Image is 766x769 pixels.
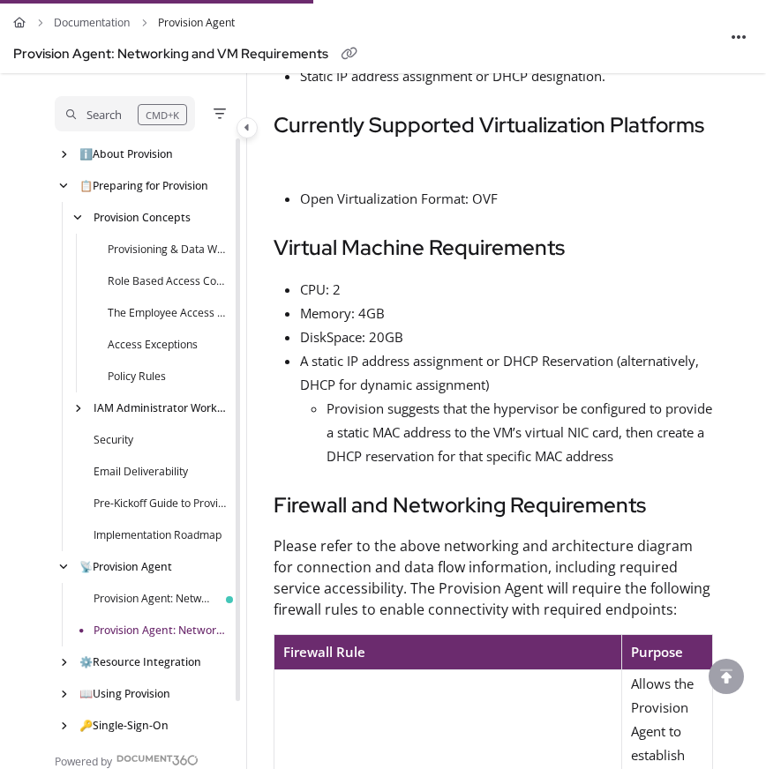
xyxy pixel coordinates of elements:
[237,117,258,138] button: Category toggle
[55,559,72,574] div: arrow
[79,686,93,701] span: 📖
[79,686,170,703] a: Using Provision
[79,559,93,574] span: 📡
[79,559,172,576] a: Provision Agent
[283,643,365,661] span: Firewall Rule
[274,109,713,173] h3: Currently Supported Virtualization Platforms
[94,464,188,481] a: Email Deliverability
[69,210,86,225] div: arrow
[79,654,93,669] span: ⚙️
[709,659,744,694] div: scroll to top
[55,654,72,669] div: arrow
[300,325,713,349] p: DiskSpace: 20GB
[300,349,713,397] p: A static IP address assignment or DHCP Reservation (alternatively, DHCP for dynamic assignment)
[94,432,133,449] a: Security
[158,11,235,34] span: Provision Agent
[94,591,215,608] a: Provision Agent: Networking and VM Requirements v2
[300,187,713,211] p: Open Virtualization Format: OVF
[94,527,222,544] a: Implementation Roadmap
[108,369,166,385] a: Policy Rules
[79,654,201,671] a: Resource Integration
[108,305,229,322] a: The Employee Access Lifecycle
[108,273,229,290] a: Role Based Access Control (RBAC)
[274,489,713,521] h3: Firewall and Networking Requirements
[79,718,169,735] a: Single-Sign-On
[86,105,122,124] div: Search
[108,337,198,354] a: Access Exceptions
[108,242,229,258] a: Provisioning & Data Workflow
[55,718,72,733] div: arrow
[94,623,229,639] a: Provision Agent: Networking and VM Requirements
[79,718,93,733] span: 🔑
[79,178,208,195] a: Preparing for Provision
[79,178,93,193] span: 📋
[55,146,72,161] div: arrow
[631,643,683,661] span: Purpose
[54,11,130,34] a: Documentation
[300,278,713,302] p: CPU: 2
[79,146,93,161] span: ℹ️
[300,64,713,88] p: Static IP address assignment or DHCP designation.
[138,104,187,125] div: CMD+K
[13,11,26,34] a: Home
[274,232,713,264] h3: Virtual Machine Requirements
[209,103,230,124] button: Filter
[274,535,713,620] p: Please refer to the above networking and architecture diagram for connection and data flow inform...
[13,42,328,66] div: Provision Agent: Networking and VM Requirements
[116,755,199,765] img: Document360
[79,146,173,163] a: About Provision
[335,40,364,68] button: Copy link of
[94,400,229,417] a: IAM Administrator Workflows
[327,397,713,468] p: Provision suggests that the hypervisor be configured to provide a static MAC address to the VM’s ...
[94,210,191,227] a: Provision Concepts
[55,96,195,131] button: Search
[94,496,229,512] a: Pre-Kickoff Guide to Provision Implementation
[69,400,86,415] div: arrow
[55,178,72,193] div: arrow
[300,302,713,325] p: Memory: 4GB
[725,23,753,51] button: Article more options
[55,686,72,701] div: arrow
